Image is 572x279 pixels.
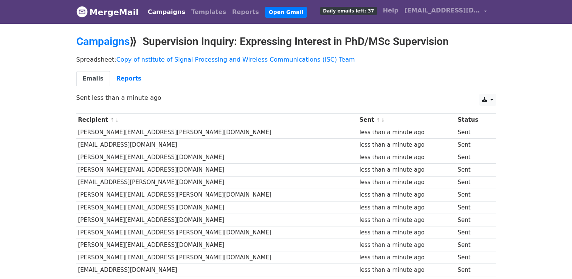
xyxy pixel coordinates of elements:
div: less than a minute ago [360,178,454,187]
td: Sent [456,226,491,239]
a: Help [380,3,401,18]
span: [EMAIL_ADDRESS][DOMAIN_NAME] [405,6,480,15]
th: Status [456,114,491,126]
a: ↑ [110,117,114,123]
td: Sent [456,139,491,151]
a: [EMAIL_ADDRESS][DOMAIN_NAME] [401,3,490,21]
a: Reports [110,71,148,87]
td: Sent [456,189,491,201]
td: [PERSON_NAME][EMAIL_ADDRESS][PERSON_NAME][DOMAIN_NAME] [76,189,358,201]
td: Sent [456,126,491,139]
td: [PERSON_NAME][EMAIL_ADDRESS][DOMAIN_NAME] [76,201,358,214]
div: less than a minute ago [360,216,454,225]
p: Spreadsheet: [76,56,496,64]
td: [EMAIL_ADDRESS][DOMAIN_NAME] [76,139,358,151]
td: Sent [456,151,491,164]
a: Reports [229,5,262,20]
th: Sent [358,114,456,126]
a: Emails [76,71,110,87]
td: [PERSON_NAME][EMAIL_ADDRESS][PERSON_NAME][DOMAIN_NAME] [76,251,358,264]
div: less than a minute ago [360,128,454,137]
a: Campaigns [76,35,130,48]
td: [PERSON_NAME][EMAIL_ADDRESS][DOMAIN_NAME] [76,214,358,226]
td: Sent [456,251,491,264]
span: Daily emails left: 37 [320,7,377,15]
td: [PERSON_NAME][EMAIL_ADDRESS][PERSON_NAME][DOMAIN_NAME] [76,126,358,139]
p: Sent less than a minute ago [76,94,496,102]
td: [PERSON_NAME][EMAIL_ADDRESS][PERSON_NAME][DOMAIN_NAME] [76,226,358,239]
div: less than a minute ago [360,166,454,174]
td: Sent [456,264,491,276]
a: ↓ [381,117,385,123]
div: less than a minute ago [360,241,454,250]
td: [EMAIL_ADDRESS][DOMAIN_NAME] [76,264,358,276]
div: less than a minute ago [360,228,454,237]
a: Templates [188,5,229,20]
div: less than a minute ago [360,203,454,212]
th: Recipient [76,114,358,126]
a: Daily emails left: 37 [317,3,380,18]
img: MergeMail logo [76,6,88,17]
td: Sent [456,164,491,176]
div: less than a minute ago [360,191,454,199]
a: ↑ [376,117,380,123]
a: MergeMail [76,4,139,20]
td: Sent [456,176,491,189]
td: Sent [456,239,491,251]
a: Open Gmail [265,7,307,18]
td: [PERSON_NAME][EMAIL_ADDRESS][DOMAIN_NAME] [76,151,358,164]
td: [PERSON_NAME][EMAIL_ADDRESS][DOMAIN_NAME] [76,164,358,176]
td: [PERSON_NAME][EMAIL_ADDRESS][DOMAIN_NAME] [76,239,358,251]
td: Sent [456,214,491,226]
div: less than a minute ago [360,141,454,149]
a: Campaigns [145,5,188,20]
a: Copy of nstitute of Signal Processing and Wireless Communications (ISC) Team [116,56,355,63]
div: less than a minute ago [360,266,454,274]
h2: ⟫ Supervision Inquiry: Expressing Interest in PhD/MSc Supervision [76,35,496,48]
td: Sent [456,201,491,214]
div: less than a minute ago [360,153,454,162]
a: ↓ [115,117,119,123]
div: less than a minute ago [360,253,454,262]
td: [EMAIL_ADDRESS][PERSON_NAME][DOMAIN_NAME] [76,176,358,189]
